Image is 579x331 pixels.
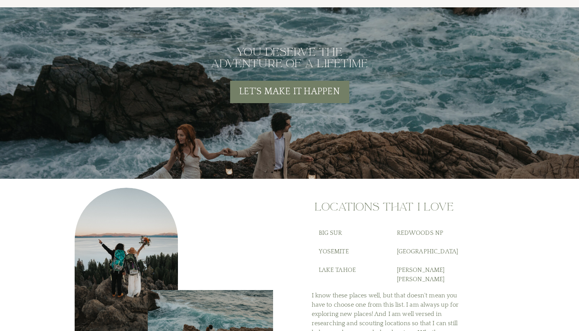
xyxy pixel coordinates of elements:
a: Let's make it happen [230,86,349,97]
h2: you deserve the adventure of a lifetime [204,46,376,75]
h2: locations that I love [299,201,470,226]
h3: big sur yosemite lake tahoe [319,228,365,285]
h3: Redwoods NP [GEOGRAPHIC_DATA] [PERSON_NAME] [PERSON_NAME] [397,228,454,275]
